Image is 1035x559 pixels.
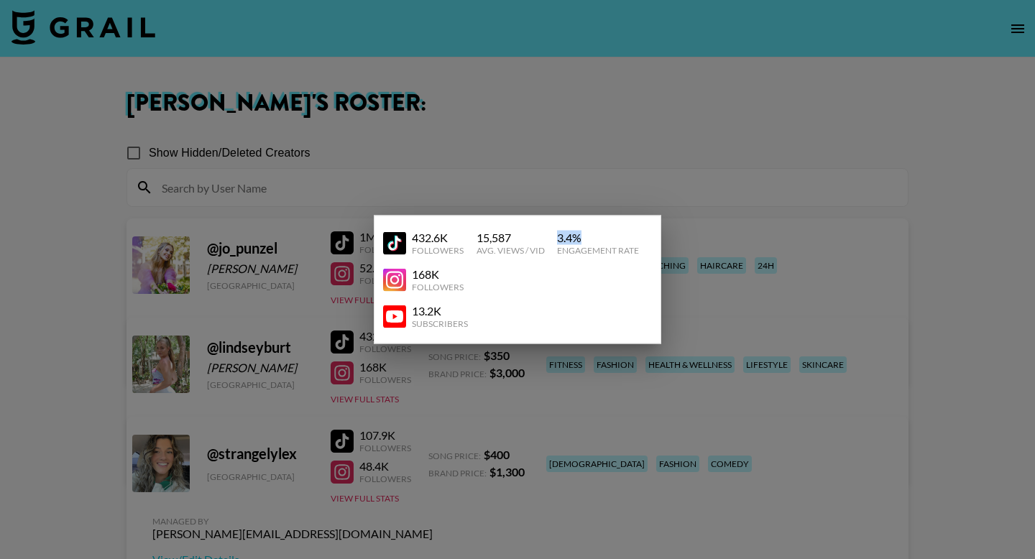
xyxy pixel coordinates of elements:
div: 13.2K [412,304,468,318]
img: YouTube [383,305,406,328]
div: Followers [412,245,464,256]
img: YouTube [383,268,406,291]
img: YouTube [383,231,406,254]
div: Followers [412,282,464,292]
div: Avg. Views / Vid [477,245,545,256]
div: 432.6K [412,231,464,245]
div: Engagement Rate [557,245,639,256]
div: Subscribers [412,318,468,329]
div: 3.4 % [557,231,639,245]
div: 15,587 [477,231,545,245]
div: 168K [412,267,464,282]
